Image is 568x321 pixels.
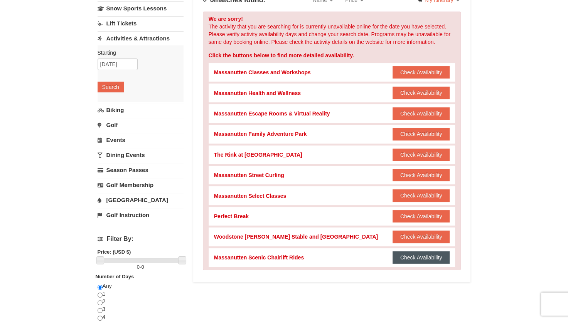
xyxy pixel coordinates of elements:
a: Snow Sports Lessons [98,1,184,15]
a: Lift Tickets [98,16,184,30]
button: Check Availability [393,231,450,243]
button: Check Availability [393,66,450,79]
div: Massanutten Street Curling [214,171,284,179]
button: Check Availability [393,128,450,140]
button: Search [98,82,124,92]
span: 0 [141,264,144,270]
strong: Number of Days [96,274,134,279]
div: Massanutten Scenic Chairlift Rides [214,254,304,261]
a: Season Passes [98,163,184,177]
div: Massanutten Select Classes [214,192,287,200]
a: Golf Instruction [98,208,184,222]
a: Dining Events [98,148,184,162]
button: Check Availability [393,107,450,120]
div: Click the buttons below to find more detailed availability. [209,52,455,59]
button: Check Availability [393,189,450,202]
a: [GEOGRAPHIC_DATA] [98,193,184,207]
button: Check Availability [393,87,450,99]
div: Perfect Break [214,212,249,220]
label: Starting [98,49,178,57]
button: Check Availability [393,210,450,222]
a: Golf [98,118,184,132]
strong: We are sorry! [209,16,243,22]
button: Check Availability [393,251,450,264]
a: Events [98,133,184,147]
div: Massanutten Health and Wellness [214,89,301,97]
span: 0 [137,264,140,270]
button: Check Availability [393,169,450,181]
div: Woodstone [PERSON_NAME] Stable and [GEOGRAPHIC_DATA] [214,233,378,241]
div: Massanutten Classes and Workshops [214,69,311,76]
a: Activities & Attractions [98,31,184,45]
div: Massanutten Family Adventure Park [214,130,307,138]
a: Biking [98,103,184,117]
a: Golf Membership [98,178,184,192]
div: Massanutten Escape Rooms & Virtual Reality [214,110,330,117]
button: Check Availability [393,149,450,161]
h4: Filter By: [98,236,184,242]
div: The activity that you are searching for is currently unavailable online for the date you have sel... [203,12,461,270]
label: - [98,263,184,271]
div: The Rink at [GEOGRAPHIC_DATA] [214,151,302,159]
strong: Price: (USD $) [98,249,131,255]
